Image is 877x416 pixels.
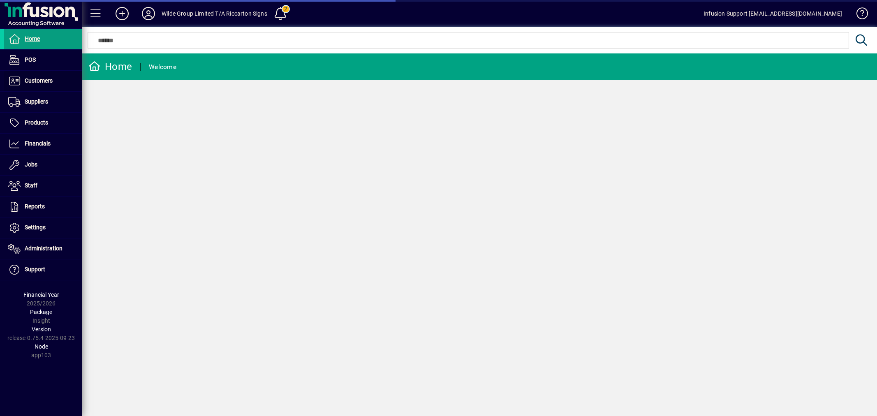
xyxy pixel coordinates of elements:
button: Profile [135,6,162,21]
span: Customers [25,77,53,84]
a: Staff [4,176,82,196]
a: Settings [4,217,82,238]
span: Suppliers [25,98,48,105]
button: Add [109,6,135,21]
div: Home [88,60,132,73]
a: Suppliers [4,92,82,112]
span: Products [25,119,48,126]
span: Reports [25,203,45,210]
span: Node [35,343,48,350]
a: POS [4,50,82,70]
span: Jobs [25,161,37,168]
a: Customers [4,71,82,91]
span: POS [25,56,36,63]
div: Wilde Group Limited T/A Riccarton Signs [162,7,267,20]
a: Reports [4,196,82,217]
div: Welcome [149,60,176,74]
span: Financial Year [23,291,59,298]
span: Financials [25,140,51,147]
a: Support [4,259,82,280]
span: Administration [25,245,62,252]
span: Settings [25,224,46,231]
a: Financials [4,134,82,154]
span: Version [32,326,51,333]
div: Infusion Support [EMAIL_ADDRESS][DOMAIN_NAME] [703,7,842,20]
span: Staff [25,182,37,189]
a: Products [4,113,82,133]
a: Knowledge Base [850,2,867,28]
span: Support [25,266,45,273]
span: Package [30,309,52,315]
span: Home [25,35,40,42]
a: Jobs [4,155,82,175]
a: Administration [4,238,82,259]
